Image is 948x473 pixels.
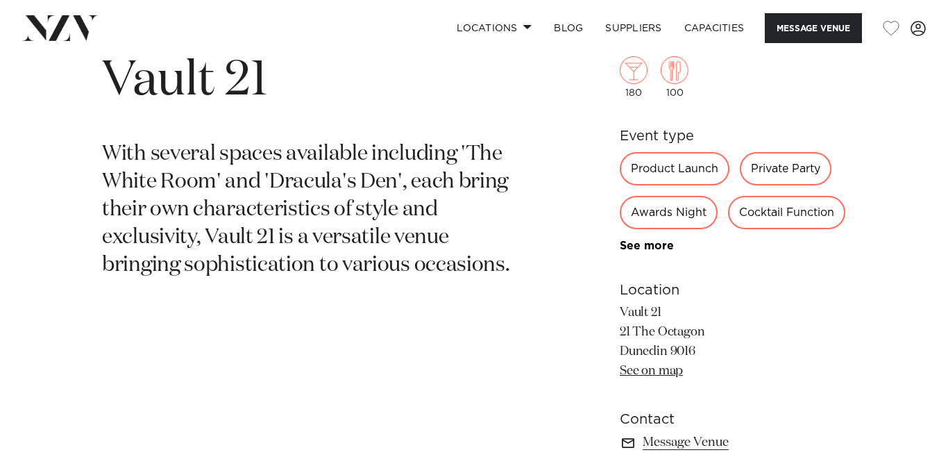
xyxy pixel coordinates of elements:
h6: Location [620,280,846,301]
a: Locations [446,13,543,43]
p: With several spaces available including 'The White Room' and 'Dracula's Den', each bring their ow... [102,141,521,279]
div: Awards Night [620,196,718,229]
img: cocktail.png [620,56,647,84]
img: nzv-logo.png [22,15,98,40]
a: SUPPLIERS [594,13,672,43]
div: Cocktail Function [728,196,845,229]
button: Message Venue [765,13,862,43]
a: BLOG [543,13,594,43]
img: dining.png [661,56,688,84]
p: Vault 21 21 The Octagon Dunedin 9016 [620,304,846,381]
div: Private Party [740,152,831,185]
div: 180 [620,56,647,98]
h6: Contact [620,409,846,430]
a: Capacities [673,13,756,43]
a: See on map [620,365,683,377]
div: 100 [661,56,688,98]
div: Product Launch [620,152,729,185]
h1: Vault 21 [102,49,521,113]
a: Message Venue [620,433,846,452]
h6: Event type [620,126,846,147]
